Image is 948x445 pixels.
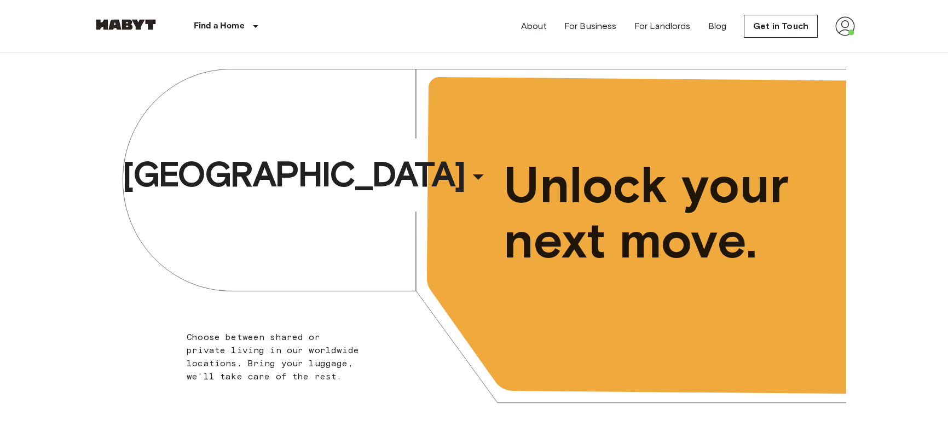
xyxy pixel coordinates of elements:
a: For Business [564,20,617,33]
img: avatar [835,16,855,36]
a: About [521,20,547,33]
p: Find a Home [194,20,245,33]
a: Blog [708,20,727,33]
a: Get in Touch [744,15,818,38]
a: For Landlords [634,20,691,33]
span: [GEOGRAPHIC_DATA] [122,153,465,196]
button: [GEOGRAPHIC_DATA] [118,149,495,200]
img: Habyt [93,19,159,30]
span: Unlock your next move. [504,157,801,268]
span: Choose between shared or private living in our worldwide locations. Bring your luggage, we'll tak... [187,332,359,382]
